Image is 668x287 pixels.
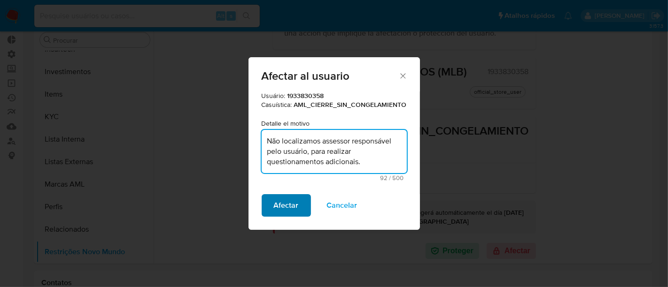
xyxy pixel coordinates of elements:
[264,175,404,181] span: Máximo de 500 caracteres
[274,195,299,216] span: Afectar
[262,91,407,101] p: Usuário:
[262,194,311,217] button: Afectar
[262,100,407,110] p: Casuística:
[398,71,407,80] button: Fechar
[262,119,407,128] p: Detalle el motivo
[327,195,357,216] span: Cancelar
[315,194,370,217] button: Cancelar
[287,91,324,100] strong: 1933830358
[262,130,407,173] textarea: Motivo
[294,100,407,109] strong: AML_CIERRE_SIN_CONGELAMIENTO
[262,70,399,82] span: Afectar al usuario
